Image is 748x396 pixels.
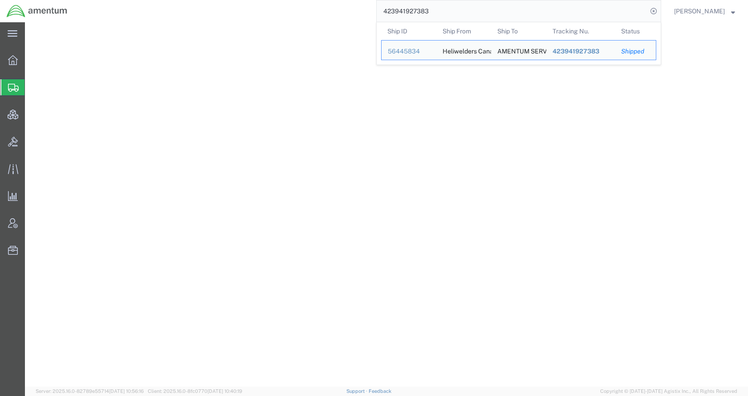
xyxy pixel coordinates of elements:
[491,22,546,40] th: Ship To
[615,22,656,40] th: Status
[207,388,242,394] span: [DATE] 10:40:19
[497,41,540,60] div: AMENTUM SERVICES INC
[546,22,615,40] th: Tracking Nu.
[148,388,242,394] span: Client: 2025.16.0-8fc0770
[553,48,599,55] span: 423941927383
[6,4,68,18] img: logo
[36,388,144,394] span: Server: 2025.16.0-82789e55714
[109,388,144,394] span: [DATE] 10:56:16
[381,22,436,40] th: Ship ID
[443,41,485,60] div: Heliwelders Canada Ltd
[25,22,748,387] iframe: FS Legacy Container
[369,388,391,394] a: Feedback
[674,6,725,16] span: Kent Gilman
[600,388,737,395] span: Copyright © [DATE]-[DATE] Agistix Inc., All Rights Reserved
[381,22,661,65] table: Search Results
[377,0,647,22] input: Search for shipment number, reference number
[388,47,430,56] div: 56445834
[436,22,492,40] th: Ship From
[621,47,650,56] div: Shipped
[553,47,609,56] div: 423941927383
[346,388,369,394] a: Support
[674,6,736,16] button: [PERSON_NAME]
